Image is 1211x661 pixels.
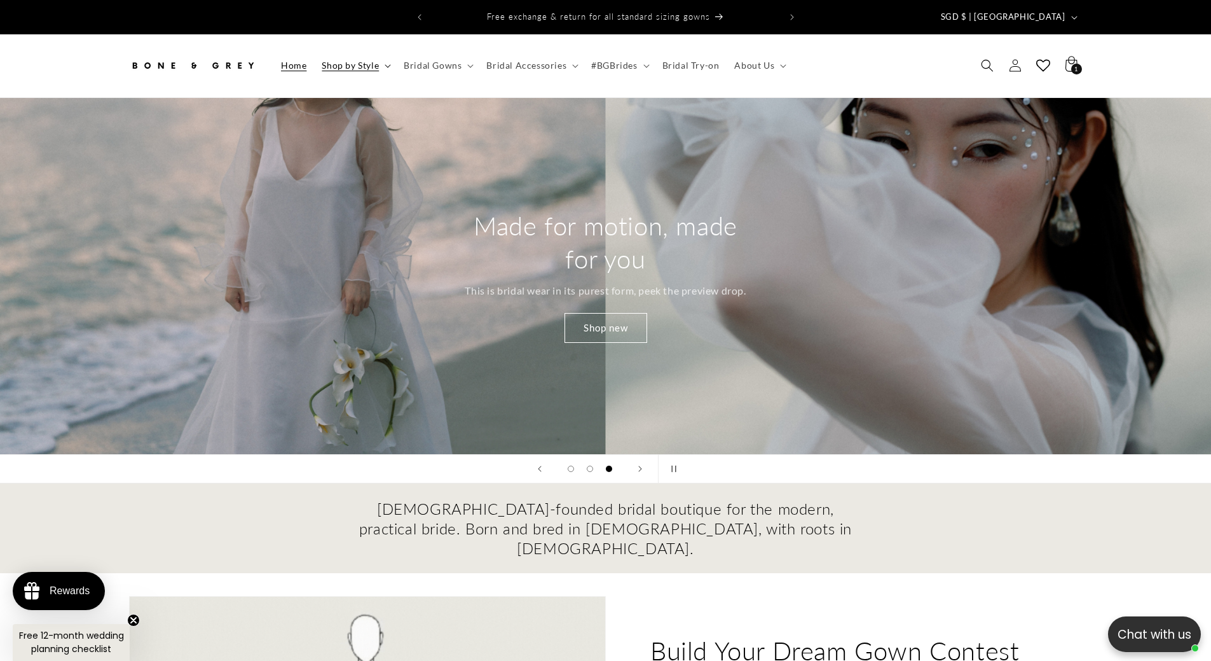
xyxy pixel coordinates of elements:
[406,5,434,29] button: Previous announcement
[487,11,710,22] span: Free exchange & return for all standard sizing gowns
[124,47,261,85] a: Bone and Grey Bridal
[127,614,140,627] button: Close teaser
[1074,64,1078,74] span: 1
[662,60,720,71] span: Bridal Try-on
[584,52,654,79] summary: #BGBrides
[479,52,584,79] summary: Bridal Accessories
[455,209,756,275] h2: Made for motion, made for you
[727,52,791,79] summary: About Us
[1108,625,1201,644] p: Chat with us
[314,52,396,79] summary: Shop by Style
[658,455,686,483] button: Pause slideshow
[19,629,124,655] span: Free 12-month wedding planning checklist
[941,11,1065,24] span: SGD $ | [GEOGRAPHIC_DATA]
[655,52,727,79] a: Bridal Try-on
[50,585,90,597] div: Rewards
[626,455,654,483] button: Next slide
[273,52,314,79] a: Home
[1108,616,1201,652] button: Open chatbox
[561,459,580,478] button: Load slide 1 of 3
[465,282,746,300] p: This is bridal wear in its purest form, peek the preview drop.
[734,60,774,71] span: About Us
[591,60,637,71] span: #BGBrides
[129,52,256,80] img: Bone and Grey Bridal
[564,313,647,343] a: Shop new
[778,5,806,29] button: Next announcement
[599,459,619,478] button: Load slide 3 of 3
[322,60,379,71] span: Shop by Style
[404,60,462,71] span: Bridal Gowns
[281,60,306,71] span: Home
[358,499,854,559] h2: [DEMOGRAPHIC_DATA]-founded bridal boutique for the modern, practical bride. Born and bred in [DEM...
[933,5,1083,29] button: SGD $ | [GEOGRAPHIC_DATA]
[13,624,130,661] div: Free 12-month wedding planning checklistClose teaser
[396,52,479,79] summary: Bridal Gowns
[486,60,566,71] span: Bridal Accessories
[973,52,1001,80] summary: Search
[580,459,599,478] button: Load slide 2 of 3
[526,455,554,483] button: Previous slide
